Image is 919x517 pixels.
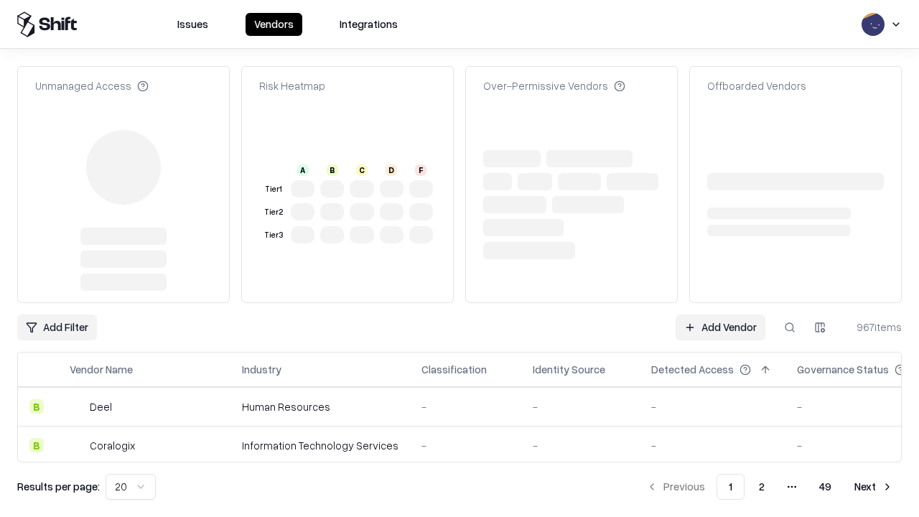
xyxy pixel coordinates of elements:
div: Tier 3 [262,229,285,241]
div: Identity Source [533,362,605,377]
div: Industry [242,362,281,377]
div: - [421,399,510,414]
div: B [327,164,338,176]
div: Vendor Name [70,362,133,377]
div: Tier 2 [262,206,285,218]
div: Deel [90,399,112,414]
div: Information Technology Services [242,438,398,453]
img: Deel [70,399,84,414]
div: - [651,438,774,453]
button: 2 [747,474,776,500]
button: Next [846,474,902,500]
img: Coralogix [70,438,84,452]
div: Over-Permissive Vendors [483,78,625,93]
div: B [29,399,44,414]
nav: pagination [638,474,902,500]
div: Classification [421,362,487,377]
button: Issues [169,13,217,36]
div: C [356,164,368,176]
div: 967 items [844,320,902,335]
div: Unmanaged Access [35,78,149,93]
button: Vendors [246,13,302,36]
div: Governance Status [797,362,889,377]
button: 1 [717,474,745,500]
button: Add Filter [17,315,97,340]
div: B [29,438,44,452]
div: A [297,164,309,176]
div: Offboarded Vendors [707,78,806,93]
div: Risk Heatmap [259,78,325,93]
div: F [415,164,426,176]
div: Detected Access [651,362,734,377]
div: - [533,399,628,414]
button: 49 [808,474,843,500]
button: Integrations [331,13,406,36]
div: - [421,438,510,453]
a: Add Vendor [676,315,765,340]
div: Human Resources [242,399,398,414]
div: - [533,438,628,453]
div: - [651,399,774,414]
p: Results per page: [17,479,100,494]
div: Tier 1 [262,183,285,195]
div: Coralogix [90,438,135,453]
div: D [386,164,397,176]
